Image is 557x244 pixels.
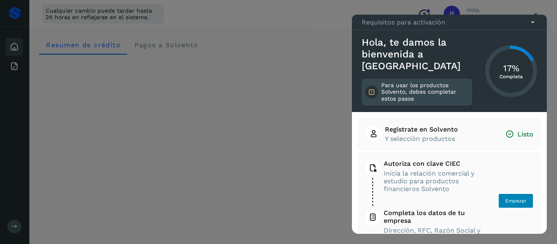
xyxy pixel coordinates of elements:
[362,37,472,72] h3: Hola, te damos la bienvenida a [GEOGRAPHIC_DATA]
[505,197,526,204] span: Empezar
[385,125,458,133] span: Registrate en Solvento
[352,15,547,30] div: Requisitos para activación
[500,63,523,73] h3: 17%
[384,226,483,242] span: Dirección, RFC, Razón Social y URL de tu empresa
[381,82,469,102] p: Para usar los productos Solvento, debes completar estos pasos
[362,18,445,26] p: Requisitos para activación
[365,125,533,143] button: Registrate en SolventoY selección productosListo
[365,160,533,242] button: Autoriza con clave CIECInicia la relación comercial y estudio para productos financieros Solvento...
[500,74,523,79] p: Completa
[498,193,533,208] button: Empezar
[385,135,458,143] span: Y selección productos
[384,160,483,167] span: Autoriza con clave CIEC
[384,209,483,224] span: Completa los datos de tu empresa
[505,130,533,138] span: Listo
[384,169,483,193] span: Inicia la relación comercial y estudio para productos financieros Solvento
